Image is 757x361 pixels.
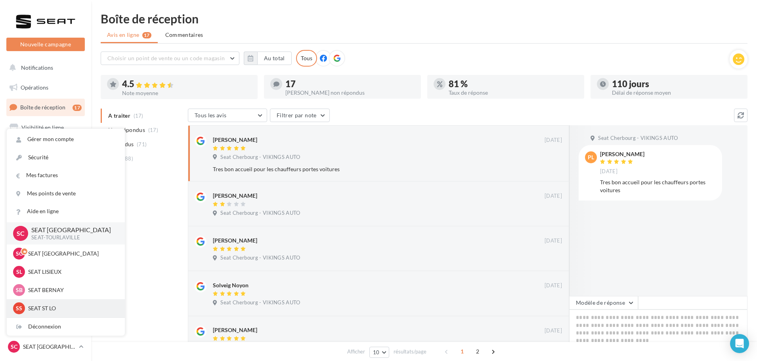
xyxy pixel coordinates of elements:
[545,282,562,289] span: [DATE]
[122,80,251,89] div: 4.5
[16,268,22,276] span: SL
[5,119,86,136] a: Visibilité en ligne
[16,286,23,294] span: SB
[28,304,115,312] p: SEAT ST LO
[188,109,267,122] button: Tous les avis
[600,151,644,157] div: [PERSON_NAME]
[5,218,86,241] a: PLV et print personnalisable
[213,237,257,244] div: [PERSON_NAME]
[11,343,17,351] span: SC
[220,154,300,161] span: Seat Cherbourg - VIKINGS AUTO
[7,202,125,220] a: Aide en ligne
[7,166,125,184] a: Mes factures
[122,90,251,96] div: Note moyenne
[569,296,638,309] button: Modèle de réponse
[545,327,562,334] span: [DATE]
[730,334,749,353] div: Open Intercom Messenger
[21,84,48,91] span: Opérations
[600,178,716,194] div: Tres bon accueil pour les chauffeurs portes voitures
[394,348,426,355] span: résultats/page
[28,286,115,294] p: SEAT BERNAY
[213,326,257,334] div: [PERSON_NAME]
[21,124,64,131] span: Visibilité en ligne
[7,185,125,202] a: Mes points de vente
[28,268,115,276] p: SEAT LISIEUX
[257,52,292,65] button: Au total
[165,31,203,39] span: Commentaires
[7,318,125,336] div: Déconnexion
[296,50,317,67] div: Tous
[101,52,239,65] button: Choisir un point de vente ou un code magasin
[5,99,86,116] a: Boîte de réception17
[5,139,86,156] a: Campagnes
[31,225,112,235] p: SEAT [GEOGRAPHIC_DATA]
[137,141,147,147] span: (71)
[5,159,86,175] a: Contacts
[244,52,292,65] button: Au total
[5,79,86,96] a: Opérations
[347,348,365,355] span: Afficher
[16,304,22,312] span: SS
[28,250,115,258] p: SEAT [GEOGRAPHIC_DATA]
[598,135,678,142] span: Seat Cherbourg - VIKINGS AUTO
[21,64,53,71] span: Notifications
[220,210,300,217] span: Seat Cherbourg - VIKINGS AUTO
[612,90,741,96] div: Délai de réponse moyen
[7,130,125,148] a: Gérer mon compte
[270,109,330,122] button: Filtrer par note
[6,38,85,51] button: Nouvelle campagne
[213,192,257,200] div: [PERSON_NAME]
[373,349,380,355] span: 10
[73,105,82,111] div: 17
[471,345,484,358] span: 2
[449,90,578,96] div: Taux de réponse
[449,80,578,88] div: 81 %
[600,168,617,175] span: [DATE]
[5,178,86,195] a: Médiathèque
[5,198,86,215] a: Calendrier
[456,345,468,358] span: 1
[545,237,562,244] span: [DATE]
[220,299,300,306] span: Seat Cherbourg - VIKINGS AUTO
[23,343,76,351] p: SEAT [GEOGRAPHIC_DATA]
[16,250,23,258] span: SC
[101,13,747,25] div: Boîte de réception
[220,254,300,262] span: Seat Cherbourg - VIKINGS AUTO
[148,127,158,133] span: (17)
[545,137,562,144] span: [DATE]
[20,104,65,111] span: Boîte de réception
[213,136,257,144] div: [PERSON_NAME]
[213,165,510,173] div: Tres bon accueil pour les chauffeurs portes voitures
[213,281,249,289] div: Solveig Noyon
[108,126,145,134] span: Non répondus
[285,80,415,88] div: 17
[588,153,594,161] span: PL
[285,90,415,96] div: [PERSON_NAME] non répondus
[612,80,741,88] div: 110 jours
[17,229,25,238] span: SC
[107,55,225,61] span: Choisir un point de vente ou un code magasin
[31,234,112,241] p: SEAT-TOURLAVILLE
[123,155,133,162] span: (88)
[369,347,390,358] button: 10
[5,59,83,76] button: Notifications
[195,112,227,118] span: Tous les avis
[6,339,85,354] a: SC SEAT [GEOGRAPHIC_DATA]
[5,244,86,267] a: Campagnes DataOnDemand
[7,149,125,166] a: Sécurité
[545,193,562,200] span: [DATE]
